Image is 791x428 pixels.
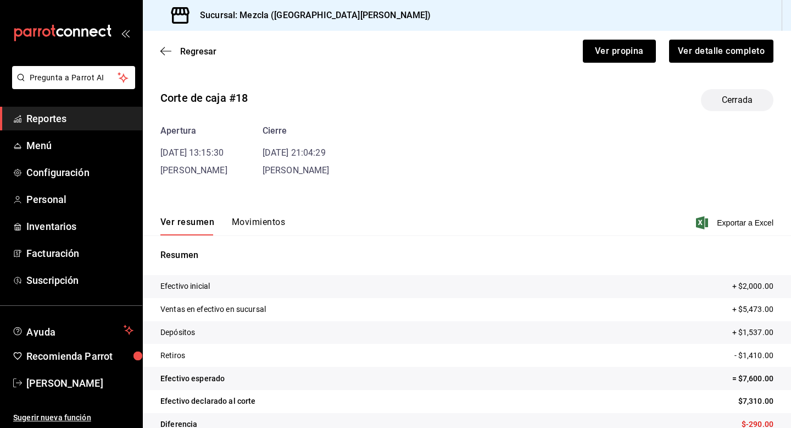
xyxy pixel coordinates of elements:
p: Resumen [160,249,773,262]
span: Configuración [26,165,133,180]
button: Pregunta a Parrot AI [12,66,135,89]
span: Regresar [180,46,216,57]
p: + $5,473.00 [732,304,773,315]
p: = $7,600.00 [732,373,773,385]
span: Suscripción [26,273,133,288]
p: Efectivo esperado [160,373,225,385]
span: Reportes [26,111,133,126]
div: Corte de caja #18 [160,90,248,106]
div: Cierre [263,124,330,138]
span: [PERSON_NAME] [26,376,133,391]
span: [PERSON_NAME] [263,165,330,175]
p: Ventas en efectivo en sucursal [160,304,266,315]
div: Apertura [160,124,227,138]
span: Personal [26,192,133,207]
button: Ver propina [583,40,656,63]
button: Ver resumen [160,217,214,235]
button: Regresar [160,46,216,57]
p: $7,310.00 [738,396,773,407]
p: + $2,000.00 [732,281,773,292]
span: [PERSON_NAME] [160,165,227,175]
span: Menú [26,138,133,153]
button: open_drawer_menu [121,29,130,37]
button: Exportar a Excel [698,216,773,229]
p: + $1,537.00 [732,327,773,338]
time: [DATE] 21:04:29 [263,147,326,158]
span: Ayuda [26,323,119,337]
span: Facturación [26,246,133,261]
span: Recomienda Parrot [26,349,133,364]
span: Cerrada [715,94,759,107]
p: Retiros [160,350,185,361]
a: Pregunta a Parrot AI [8,80,135,91]
span: Sugerir nueva función [13,412,133,424]
p: Efectivo declarado al corte [160,396,256,407]
h3: Sucursal: Mezcla ([GEOGRAPHIC_DATA][PERSON_NAME]) [191,9,431,22]
span: Pregunta a Parrot AI [30,72,118,84]
p: - $1,410.00 [734,350,773,361]
span: Inventarios [26,219,133,234]
button: Movimientos [232,217,285,235]
button: Ver detalle completo [669,40,773,63]
p: Depósitos [160,327,195,338]
p: Efectivo inicial [160,281,210,292]
time: [DATE] 13:15:30 [160,147,224,158]
div: navigation tabs [160,217,285,235]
